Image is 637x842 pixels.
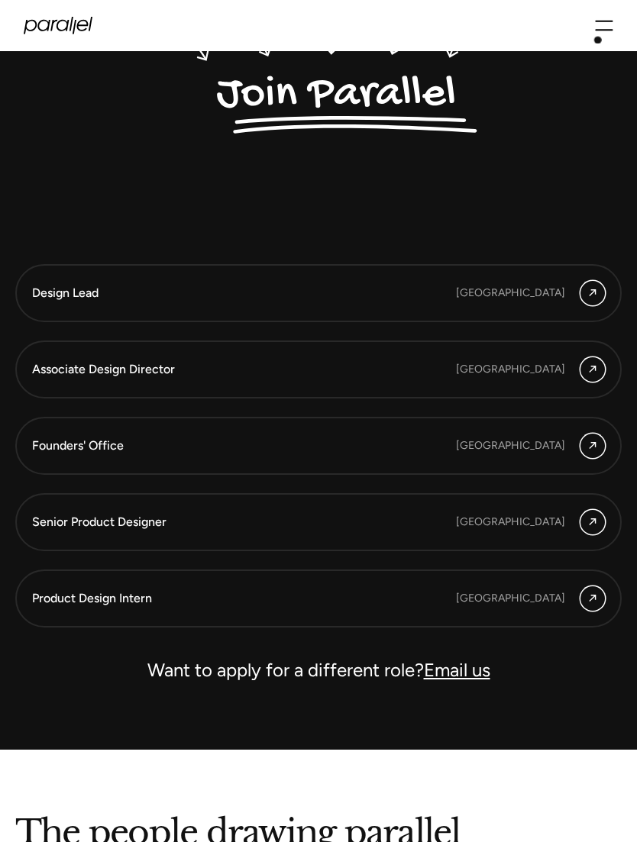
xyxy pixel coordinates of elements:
div: [GEOGRAPHIC_DATA] [456,437,565,453]
div: Design Lead [32,285,399,302]
a: Senior Product Designer [GEOGRAPHIC_DATA] [15,493,622,551]
div: [GEOGRAPHIC_DATA] [456,285,565,301]
a: Design Lead [GEOGRAPHIC_DATA] [15,264,622,322]
div: [GEOGRAPHIC_DATA] [456,361,565,377]
div: menu [595,12,613,39]
div: Founders' Office [32,437,399,454]
a: Product Design Intern [GEOGRAPHIC_DATA] [15,569,622,627]
a: home [24,17,92,34]
div: Senior Product Designer [32,514,399,531]
div: [GEOGRAPHIC_DATA] [456,590,565,606]
div: Want to apply for a different role? [15,652,622,689]
a: Associate Design Director [GEOGRAPHIC_DATA] [15,340,622,398]
a: Email us [424,659,490,681]
div: [GEOGRAPHIC_DATA] [456,514,565,530]
div: Associate Design Director [32,361,399,378]
div: Product Design Intern [32,590,399,607]
a: Founders' Office [GEOGRAPHIC_DATA] [15,417,622,475]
